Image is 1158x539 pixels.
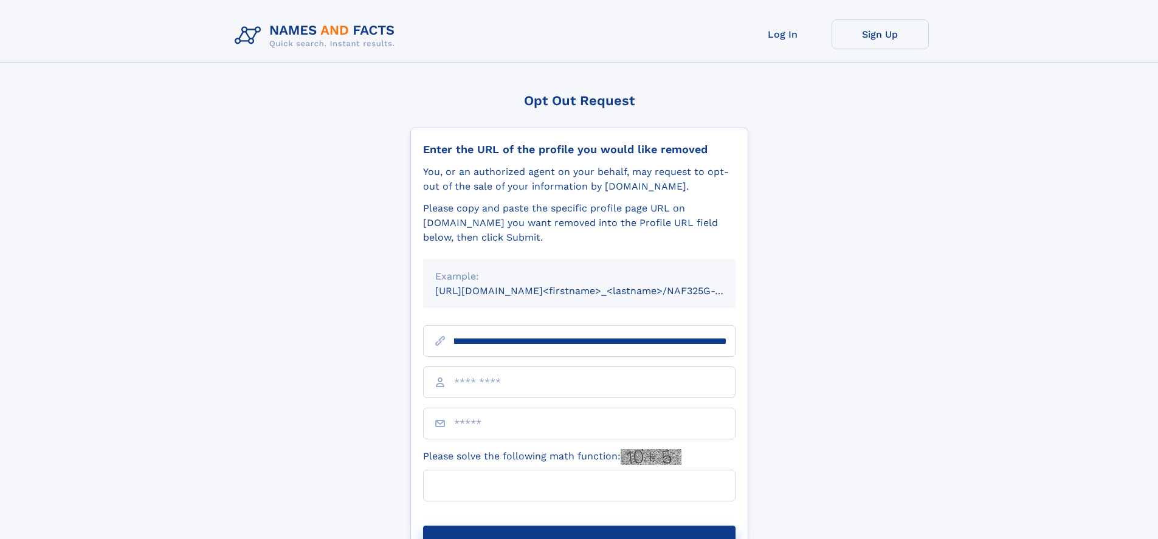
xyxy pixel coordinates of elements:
[435,285,759,297] small: [URL][DOMAIN_NAME]<firstname>_<lastname>/NAF325G-xxxxxxxx
[230,19,405,52] img: Logo Names and Facts
[423,165,736,194] div: You, or an authorized agent on your behalf, may request to opt-out of the sale of your informatio...
[410,93,748,108] div: Opt Out Request
[832,19,929,49] a: Sign Up
[423,449,681,465] label: Please solve the following math function:
[423,201,736,245] div: Please copy and paste the specific profile page URL on [DOMAIN_NAME] you want removed into the Pr...
[423,143,736,156] div: Enter the URL of the profile you would like removed
[435,269,723,284] div: Example:
[734,19,832,49] a: Log In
